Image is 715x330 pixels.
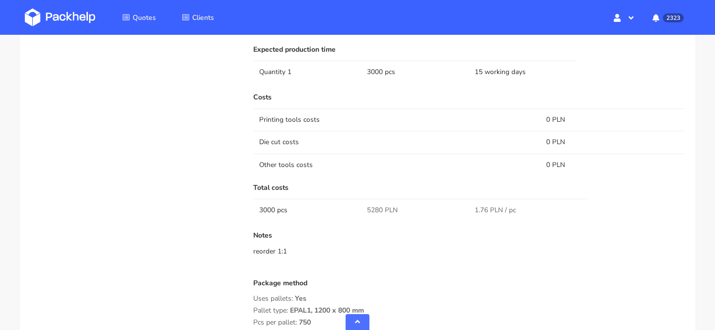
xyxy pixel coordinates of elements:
[469,61,576,83] td: 15 working days
[253,232,684,240] p: Notes
[540,108,684,131] td: 0 PLN
[253,154,540,176] td: Other tools costs
[253,108,540,131] td: Printing tools costs
[253,184,684,192] p: Total costs
[475,205,516,215] span: 1.76 PLN / pc
[361,61,469,83] td: 3000 pcs
[644,8,690,26] button: 2323
[540,154,684,176] td: 0 PLN
[133,13,156,22] span: Quotes
[253,306,288,315] span: Pallet type:
[253,279,684,295] div: Package method
[253,93,684,101] p: Costs
[253,46,684,54] p: Expected production time
[170,8,226,26] a: Clients
[253,131,540,153] td: Die cut costs
[367,205,398,215] span: 5280 PLN
[253,294,293,303] span: Uses pallets:
[663,13,684,22] span: 2323
[253,318,297,327] span: Pcs per pallet:
[192,13,214,22] span: Clients
[290,306,364,323] span: EPAL1, 1200 x 800 mm
[253,199,361,221] td: 3000 pcs
[25,8,95,26] img: Dashboard
[540,131,684,153] td: 0 PLN
[295,294,306,311] span: Yes
[253,247,684,256] div: reorder 1:1
[253,61,361,83] td: Quantity 1
[110,8,168,26] a: Quotes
